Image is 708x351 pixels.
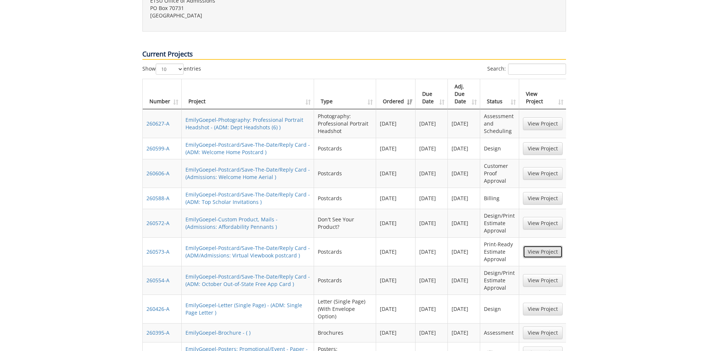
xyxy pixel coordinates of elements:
[523,217,563,230] a: View Project
[448,109,480,138] td: [DATE]
[519,79,566,109] th: View Project: activate to sort column ascending
[146,220,169,227] a: 260572-A
[448,188,480,209] td: [DATE]
[142,64,201,75] label: Show entries
[142,49,566,60] p: Current Projects
[480,109,519,138] td: Assessment and Scheduling
[523,274,563,287] a: View Project
[523,167,563,180] a: View Project
[523,246,563,258] a: View Project
[416,159,448,188] td: [DATE]
[185,244,310,259] a: EmilyGoepel-Postcard/Save-The-Date/Reply Card - (ADM/Admissions: Virtual Viewbook postcard )
[185,116,303,131] a: EmilyGoepel-Photography: Professional Portrait Headshot - (ADM: Dept Headshots (6) )
[480,159,519,188] td: Customer Proof Approval
[416,295,448,323] td: [DATE]
[448,138,480,159] td: [DATE]
[448,209,480,237] td: [DATE]
[480,237,519,266] td: Print-Ready Estimate Approval
[448,237,480,266] td: [DATE]
[150,4,349,12] p: PO Box 70731
[523,142,563,155] a: View Project
[314,188,376,209] td: Postcards
[416,188,448,209] td: [DATE]
[416,209,448,237] td: [DATE]
[182,79,314,109] th: Project: activate to sort column ascending
[416,138,448,159] td: [DATE]
[376,266,416,295] td: [DATE]
[314,209,376,237] td: Don't See Your Product?
[314,159,376,188] td: Postcards
[480,266,519,295] td: Design/Print Estimate Approval
[448,295,480,323] td: [DATE]
[523,192,563,205] a: View Project
[146,277,169,284] a: 260554-A
[185,302,302,316] a: EmilyGoepel-Letter (Single Page) - (ADM: Single Page Letter )
[146,145,169,152] a: 260599-A
[185,216,278,230] a: EmilyGoepel-Custom Product, Mails - (Admissions: Affordability Pennants )
[480,323,519,342] td: Assessment
[480,138,519,159] td: Design
[185,166,310,181] a: EmilyGoepel-Postcard/Save-The-Date/Reply Card - (Admissions: Welcome Home Aerial )
[185,329,250,336] a: EmilyGoepel-Brochure - ( )
[416,237,448,266] td: [DATE]
[146,195,169,202] a: 260588-A
[314,266,376,295] td: Postcards
[314,79,376,109] th: Type: activate to sort column ascending
[146,120,169,127] a: 260627-A
[146,329,169,336] a: 260395-A
[448,79,480,109] th: Adj. Due Date: activate to sort column ascending
[376,79,416,109] th: Ordered: activate to sort column ascending
[416,323,448,342] td: [DATE]
[143,79,182,109] th: Number: activate to sort column ascending
[314,295,376,323] td: Letter (Single Page) (With Envelope Option)
[416,266,448,295] td: [DATE]
[448,266,480,295] td: [DATE]
[376,138,416,159] td: [DATE]
[480,188,519,209] td: Billing
[448,159,480,188] td: [DATE]
[508,64,566,75] input: Search:
[314,109,376,138] td: Photography: Professional Portrait Headshot
[448,323,480,342] td: [DATE]
[146,305,169,312] a: 260426-A
[185,273,310,287] a: EmilyGoepel-Postcard/Save-The-Date/Reply Card - (ADM: October Out-of-State Free App Card )
[376,109,416,138] td: [DATE]
[480,295,519,323] td: Design
[376,159,416,188] td: [DATE]
[523,117,563,130] a: View Project
[416,109,448,138] td: [DATE]
[376,209,416,237] td: [DATE]
[376,323,416,342] td: [DATE]
[156,64,184,75] select: Showentries
[314,237,376,266] td: Postcards
[523,303,563,315] a: View Project
[487,64,566,75] label: Search:
[480,79,519,109] th: Status: activate to sort column ascending
[376,188,416,209] td: [DATE]
[314,323,376,342] td: Brochures
[523,326,563,339] a: View Project
[314,138,376,159] td: Postcards
[185,191,310,205] a: EmilyGoepel-Postcard/Save-The-Date/Reply Card - (ADM: Top Scholar Invitations )
[150,12,349,19] p: [GEOGRAPHIC_DATA]
[146,170,169,177] a: 260606-A
[480,209,519,237] td: Design/Print Estimate Approval
[185,141,310,156] a: EmilyGoepel-Postcard/Save-The-Date/Reply Card - (ADM: Welcome Home Postcard )
[376,237,416,266] td: [DATE]
[376,295,416,323] td: [DATE]
[416,79,448,109] th: Due Date: activate to sort column ascending
[146,248,169,255] a: 260573-A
